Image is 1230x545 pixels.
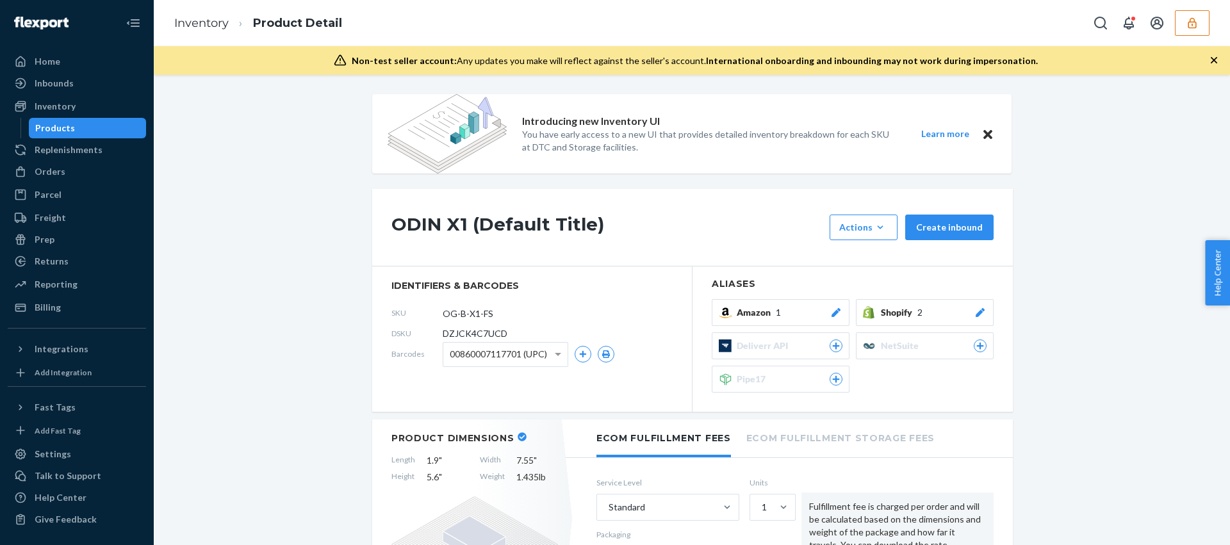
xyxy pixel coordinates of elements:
[746,419,935,455] li: Ecom Fulfillment Storage Fees
[35,401,76,414] div: Fast Tags
[516,454,558,467] span: 7.55
[8,207,146,228] a: Freight
[35,188,61,201] div: Parcel
[839,221,888,234] div: Actions
[737,306,776,319] span: Amazon
[8,184,146,205] a: Parcel
[443,327,507,340] span: DZJCK4C7UCD
[35,301,61,314] div: Billing
[8,140,146,160] a: Replenishments
[8,229,146,250] a: Prep
[8,444,146,464] a: Settings
[391,432,514,444] h2: Product Dimensions
[706,55,1038,66] span: International onboarding and inbounding may not work during impersonation.
[917,306,922,319] span: 2
[737,339,793,352] span: Deliverr API
[391,328,443,339] span: DSKU
[35,165,65,178] div: Orders
[8,397,146,418] button: Fast Tags
[35,77,74,90] div: Inbounds
[856,299,994,326] button: Shopify2
[427,454,468,467] span: 1.9
[609,501,645,514] div: Standard
[14,17,69,29] img: Flexport logo
[35,491,86,504] div: Help Center
[388,94,507,174] img: new-reports-banner-icon.82668bd98b6a51aee86340f2a7b77ae3.png
[35,425,81,436] div: Add Fast Tag
[391,471,415,484] span: Height
[8,51,146,72] a: Home
[439,455,442,466] span: "
[480,471,505,484] span: Weight
[760,501,762,514] input: 1
[391,307,443,318] span: SKU
[35,513,97,526] div: Give Feedback
[35,343,88,355] div: Integrations
[881,306,917,319] span: Shopify
[174,16,229,30] a: Inventory
[8,161,146,182] a: Orders
[913,126,977,142] button: Learn more
[35,278,78,291] div: Reporting
[762,501,767,514] div: 1
[712,332,849,359] button: Deliverr API
[35,143,102,156] div: Replenishments
[35,255,69,268] div: Returns
[980,126,996,142] button: Close
[450,343,547,365] span: 00860007117701 (UPC)
[35,469,101,482] div: Talk to Support
[8,423,146,439] a: Add Fast Tag
[352,55,457,66] span: Non-test seller account:
[8,96,146,117] a: Inventory
[522,128,898,154] p: You have early access to a new UI that provides detailed inventory breakdown for each SKU at DTC ...
[522,114,660,129] p: Introducing new Inventory UI
[534,455,537,466] span: "
[35,100,76,113] div: Inventory
[712,299,849,326] button: Amazon1
[712,366,849,393] button: Pipe17
[480,454,505,467] span: Width
[8,73,146,94] a: Inbounds
[8,509,146,530] button: Give Feedback
[596,419,731,457] li: Ecom Fulfillment Fees
[8,487,146,508] a: Help Center
[29,118,147,138] a: Products
[8,364,146,381] a: Add Integration
[391,215,823,240] h1: ODIN X1 (Default Title)
[607,501,609,514] input: Standard
[750,477,791,488] label: Units
[830,215,898,240] button: Actions
[8,297,146,318] a: Billing
[352,54,1038,67] div: Any updates you make will reflect against the seller's account.
[881,339,924,352] span: NetSuite
[8,274,146,295] a: Reporting
[905,215,994,240] button: Create inbound
[8,466,146,486] a: Talk to Support
[8,339,146,359] button: Integrations
[1144,10,1170,36] button: Open account menu
[35,211,66,224] div: Freight
[596,529,791,540] p: Packaging
[856,332,994,359] button: NetSuite
[35,448,71,460] div: Settings
[120,10,146,36] button: Close Navigation
[712,279,994,289] h2: Aliases
[1205,240,1230,305] button: Help Center
[776,306,781,319] span: 1
[391,454,415,467] span: Length
[391,279,673,292] span: identifiers & barcodes
[1116,10,1142,36] button: Open notifications
[1088,10,1113,36] button: Open Search Box
[35,55,60,68] div: Home
[427,471,468,484] span: 5.6
[391,348,443,359] span: Barcodes
[35,233,54,246] div: Prep
[439,471,442,482] span: "
[516,471,558,484] span: 1.435 lb
[35,367,92,378] div: Add Integration
[253,16,342,30] a: Product Detail
[8,251,146,272] a: Returns
[164,4,352,42] ol: breadcrumbs
[35,122,75,134] div: Products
